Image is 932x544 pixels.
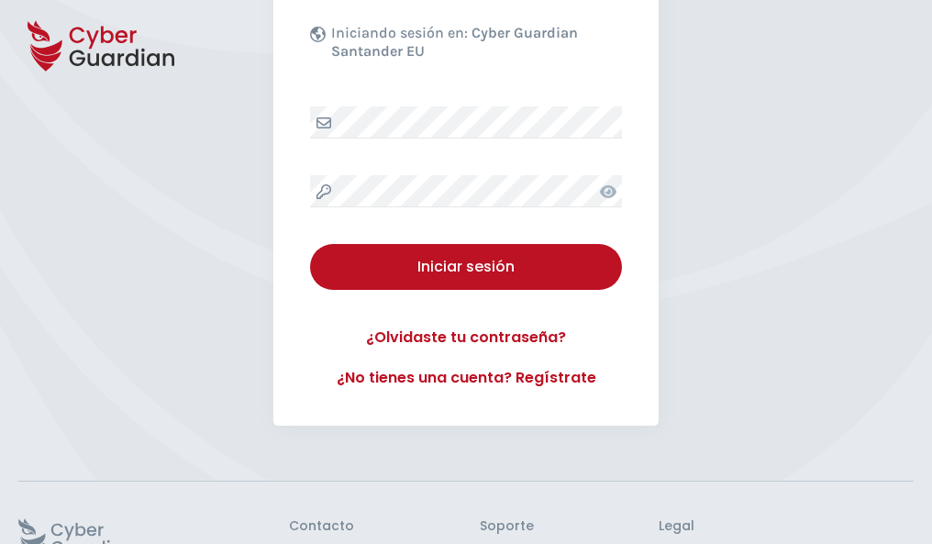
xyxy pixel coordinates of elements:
h3: Contacto [289,518,354,535]
div: Iniciar sesión [324,256,608,278]
button: Iniciar sesión [310,244,622,290]
a: ¿Olvidaste tu contraseña? [310,327,622,349]
h3: Soporte [480,518,534,535]
h3: Legal [659,518,914,535]
a: ¿No tienes una cuenta? Regístrate [310,367,622,389]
